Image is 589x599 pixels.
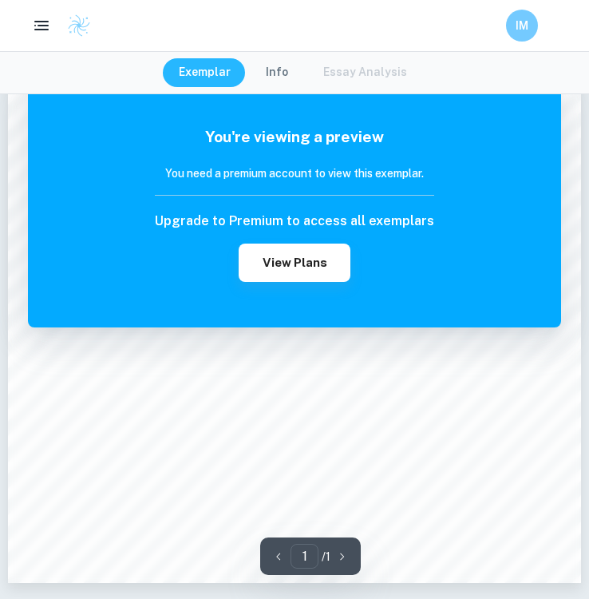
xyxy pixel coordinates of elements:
button: IM [506,10,538,42]
img: Clastify logo [67,14,91,38]
button: Info [250,58,304,87]
h6: You need a premium account to view this exemplar. [155,165,434,182]
p: / 1 [322,548,330,565]
h5: You're viewing a preview [155,125,434,149]
h6: IM [513,17,532,34]
button: View Plans [239,244,350,282]
button: Exemplar [163,58,247,87]
h6: Upgrade to Premium to access all exemplars [155,212,434,231]
a: Clastify logo [57,14,91,38]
